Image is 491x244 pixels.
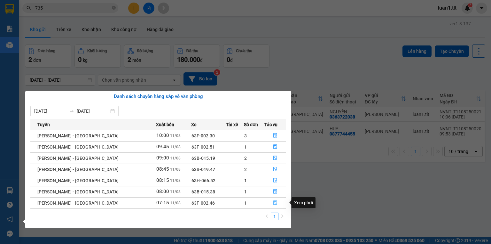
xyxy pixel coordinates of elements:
[271,213,278,220] li: 1
[273,200,277,206] span: file-done
[265,131,286,141] button: file-done
[37,200,119,206] span: [PERSON_NAME] - [GEOGRAPHIC_DATA]
[170,156,181,160] span: 11/08
[191,133,215,138] span: 63F-002.30
[278,213,286,220] button: right
[191,156,215,161] span: 63B-015.19
[280,214,284,218] span: right
[263,213,271,220] button: left
[264,121,277,128] span: Tác vụ
[273,133,277,138] span: file-done
[244,121,258,128] span: Số đơn
[37,178,119,183] span: [PERSON_NAME] - [GEOGRAPHIC_DATA]
[37,167,119,172] span: [PERSON_NAME] - [GEOGRAPHIC_DATA]
[273,189,277,194] span: file-done
[191,144,215,150] span: 63F-002.51
[244,133,247,138] span: 3
[263,213,271,220] li: Previous Page
[170,201,181,205] span: 11/08
[156,133,169,138] span: 10:00
[191,167,215,172] span: 63B-019.47
[226,121,238,128] span: Tài xế
[170,178,181,183] span: 11/08
[191,178,215,183] span: 63H-066.52
[170,145,181,149] span: 11/08
[69,109,74,114] span: to
[30,93,286,101] div: Danh sách chuyến hàng sắp về văn phòng
[156,155,169,161] span: 09:00
[244,178,247,183] span: 1
[170,134,181,138] span: 11/08
[244,144,247,150] span: 1
[191,189,215,194] span: 63B-015.38
[265,164,286,175] button: file-done
[37,156,119,161] span: [PERSON_NAME] - [GEOGRAPHIC_DATA]
[265,198,286,208] button: file-done
[265,153,286,163] button: file-done
[37,144,119,150] span: [PERSON_NAME] - [GEOGRAPHIC_DATA]
[273,167,277,172] span: file-done
[170,190,181,194] span: 11/08
[271,213,278,220] a: 1
[69,109,74,114] span: swap-right
[244,156,247,161] span: 2
[278,213,286,220] li: Next Page
[244,189,247,194] span: 1
[34,108,66,115] input: Từ ngày
[191,200,215,206] span: 63F-002.46
[156,177,169,183] span: 08:15
[156,144,169,150] span: 09:45
[191,121,197,128] span: Xe
[244,200,247,206] span: 1
[265,214,269,218] span: left
[77,108,109,115] input: Đến ngày
[265,142,286,152] button: file-done
[156,200,169,206] span: 07:15
[244,167,247,172] span: 2
[273,156,277,161] span: file-done
[273,178,277,183] span: file-done
[292,197,316,208] div: Xem phơi
[170,167,181,172] span: 11/08
[156,121,174,128] span: Xuất bến
[37,189,119,194] span: [PERSON_NAME] - [GEOGRAPHIC_DATA]
[37,133,119,138] span: [PERSON_NAME] - [GEOGRAPHIC_DATA]
[265,187,286,197] button: file-done
[156,189,169,194] span: 08:00
[37,121,50,128] span: Tuyến
[265,175,286,186] button: file-done
[156,166,169,172] span: 08:45
[273,144,277,150] span: file-done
